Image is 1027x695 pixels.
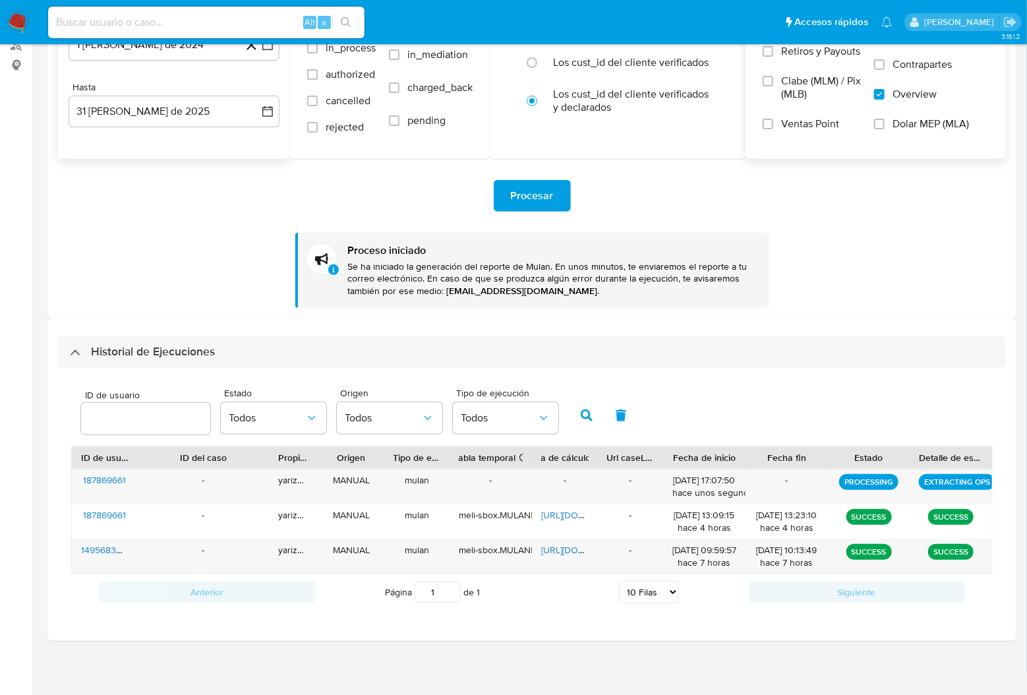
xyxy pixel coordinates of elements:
[322,16,326,28] span: s
[924,16,999,28] p: yael.arizperojo@mercadolibre.com.mx
[1001,31,1020,42] span: 3.161.2
[794,15,868,29] span: Accesos rápidos
[1003,15,1017,29] a: Salir
[332,13,359,32] button: search-icon
[881,16,893,28] a: Notificaciones
[305,16,315,28] span: Alt
[48,14,365,31] input: Buscar usuario o caso...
